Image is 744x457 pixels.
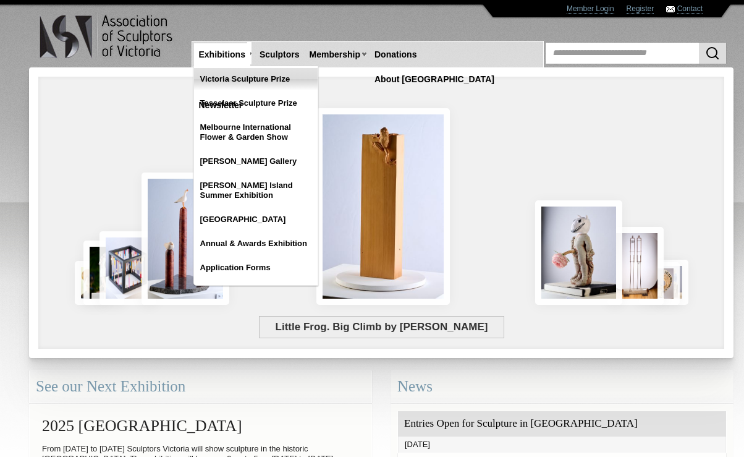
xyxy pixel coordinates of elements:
a: [GEOGRAPHIC_DATA] [194,208,318,231]
a: Newsletter [194,94,248,117]
a: [PERSON_NAME] Gallery [194,150,318,173]
h2: 2025 [GEOGRAPHIC_DATA] [36,411,365,441]
img: Rising Tides [142,173,229,305]
a: Tesselaar Sculpture Prize [194,92,318,114]
a: Victoria Sculpture Prize [194,68,318,90]
a: Contact [677,4,703,14]
img: Search [705,46,720,61]
a: Register [627,4,654,14]
div: News [391,370,733,403]
img: Let There Be Light [535,200,622,305]
a: Exhibitions [194,43,250,66]
a: Member Login [567,4,614,14]
div: See our Next Exhibition [29,370,372,403]
a: Membership [305,43,365,66]
a: Annual & Awards Exhibition [194,233,318,255]
span: Little Frog. Big Climb by [PERSON_NAME] [259,316,504,338]
a: Melbourne International Flower & Garden Show [194,116,318,148]
a: Application Forms [194,257,318,279]
img: Contact ASV [666,6,675,12]
img: Little Frog. Big Climb [316,108,450,305]
img: Swingers [607,227,664,305]
a: Sculptors [255,43,305,66]
img: Waiting together for the Home coming [656,260,688,305]
div: [DATE] [398,437,726,453]
a: About [GEOGRAPHIC_DATA] [370,68,499,91]
a: Donations [370,43,421,66]
img: logo.png [39,12,175,61]
a: [PERSON_NAME] Island Summer Exhibition [194,174,318,207]
div: Entries Open for Sculpture in [GEOGRAPHIC_DATA] [398,411,726,437]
